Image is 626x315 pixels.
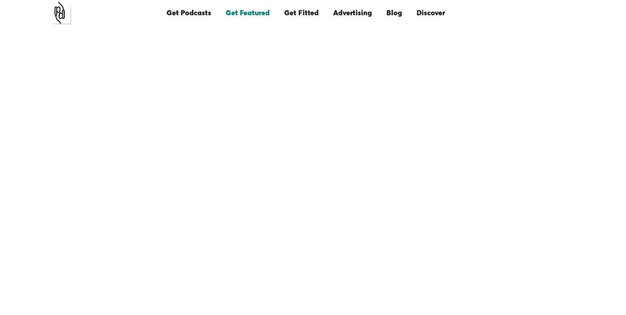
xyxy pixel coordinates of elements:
a: Advertising [326,1,379,25]
a: Get Fitted [277,1,326,25]
a: Discover [409,1,452,25]
a: Get Podcasts [159,1,218,25]
a: home [49,2,71,24]
a: Blog [379,1,409,25]
a: Get Featured [218,1,277,25]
